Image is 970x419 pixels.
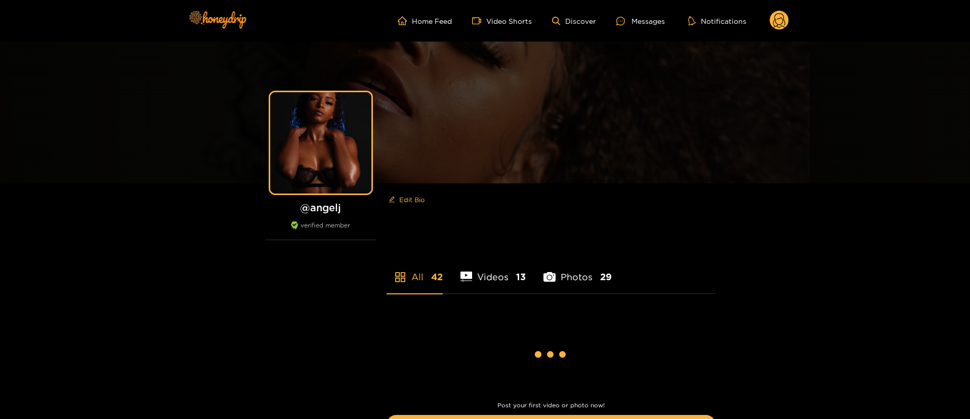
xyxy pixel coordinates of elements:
span: video-camera [472,16,486,25]
a: Discover [552,17,596,25]
h1: @ angelj [265,201,376,214]
button: editEdit Bio [387,192,427,208]
button: Notifications [685,16,749,26]
span: 42 [431,271,443,283]
li: Videos [460,248,526,293]
div: verified member [265,221,376,240]
a: Home Feed [398,16,452,25]
span: edit [389,196,395,204]
span: home [398,16,412,25]
span: 29 [600,271,612,283]
span: Edit Bio [399,195,425,205]
p: Post your first video or photo now! [387,402,715,409]
span: appstore [394,271,406,283]
li: All [387,248,443,293]
span: 13 [516,271,526,283]
li: Photos [543,248,612,293]
a: Video Shorts [472,16,532,25]
div: Messages [616,15,665,27]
